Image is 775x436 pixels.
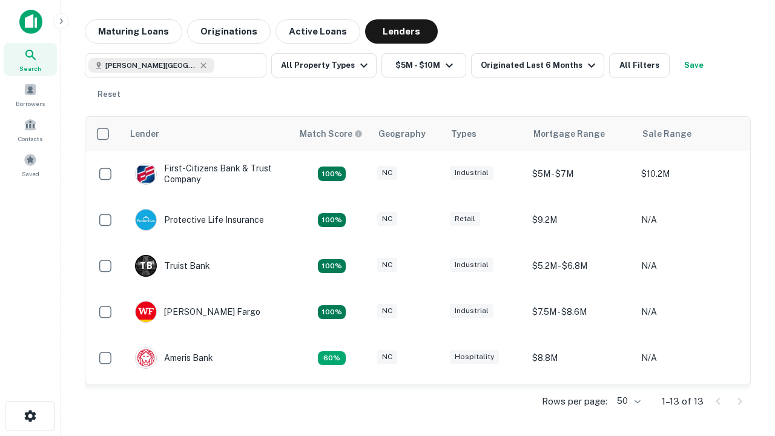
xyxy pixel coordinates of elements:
[135,209,264,231] div: Protective Life Insurance
[526,381,635,427] td: $9.2M
[377,350,397,364] div: NC
[292,117,371,151] th: Capitalize uses an advanced AI algorithm to match your search with the best lender. The match sco...
[609,53,670,78] button: All Filters
[187,19,271,44] button: Originations
[450,212,480,226] div: Retail
[4,78,57,111] a: Borrowers
[635,117,744,151] th: Sale Range
[377,304,397,318] div: NC
[4,113,57,146] a: Contacts
[300,127,363,140] div: Capitalize uses an advanced AI algorithm to match your search with the best lender. The match sco...
[526,151,635,197] td: $5M - $7M
[318,167,346,181] div: Matching Properties: 2, hasApolloMatch: undefined
[136,348,156,368] img: picture
[371,117,444,151] th: Geography
[674,53,713,78] button: Save your search to get updates of matches that match your search criteria.
[635,335,744,381] td: N/A
[85,19,182,44] button: Maturing Loans
[471,53,604,78] button: Originated Last 6 Months
[18,134,42,144] span: Contacts
[377,258,397,272] div: NC
[662,394,704,409] p: 1–13 of 13
[526,243,635,289] td: $5.2M - $6.8M
[450,304,493,318] div: Industrial
[381,53,466,78] button: $5M - $10M
[542,394,607,409] p: Rows per page:
[318,305,346,320] div: Matching Properties: 2, hasApolloMatch: undefined
[318,351,346,366] div: Matching Properties: 1, hasApolloMatch: undefined
[136,210,156,230] img: picture
[130,127,159,141] div: Lender
[135,347,213,369] div: Ameris Bank
[4,43,57,76] a: Search
[635,197,744,243] td: N/A
[123,117,292,151] th: Lender
[714,300,775,358] iframe: Chat Widget
[135,255,210,277] div: Truist Bank
[271,53,377,78] button: All Property Types
[450,166,493,180] div: Industrial
[19,64,41,73] span: Search
[318,213,346,228] div: Matching Properties: 2, hasApolloMatch: undefined
[377,166,397,180] div: NC
[365,19,438,44] button: Lenders
[136,302,156,322] img: picture
[4,148,57,181] a: Saved
[300,127,360,140] h6: Match Score
[19,10,42,34] img: capitalize-icon.png
[526,289,635,335] td: $7.5M - $8.6M
[318,259,346,274] div: Matching Properties: 3, hasApolloMatch: undefined
[22,169,39,179] span: Saved
[450,350,499,364] div: Hospitality
[378,127,426,141] div: Geography
[135,163,280,185] div: First-citizens Bank & Trust Company
[642,127,691,141] div: Sale Range
[444,117,526,151] th: Types
[635,289,744,335] td: N/A
[16,99,45,108] span: Borrowers
[533,127,605,141] div: Mortgage Range
[526,117,635,151] th: Mortgage Range
[635,151,744,197] td: $10.2M
[526,197,635,243] td: $9.2M
[105,60,196,71] span: [PERSON_NAME][GEOGRAPHIC_DATA], [GEOGRAPHIC_DATA]
[451,127,477,141] div: Types
[377,212,397,226] div: NC
[90,82,128,107] button: Reset
[275,19,360,44] button: Active Loans
[136,163,156,184] img: picture
[135,301,260,323] div: [PERSON_NAME] Fargo
[140,260,152,272] p: T B
[526,335,635,381] td: $8.8M
[635,243,744,289] td: N/A
[612,392,642,410] div: 50
[450,258,493,272] div: Industrial
[481,58,599,73] div: Originated Last 6 Months
[635,381,744,427] td: N/A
